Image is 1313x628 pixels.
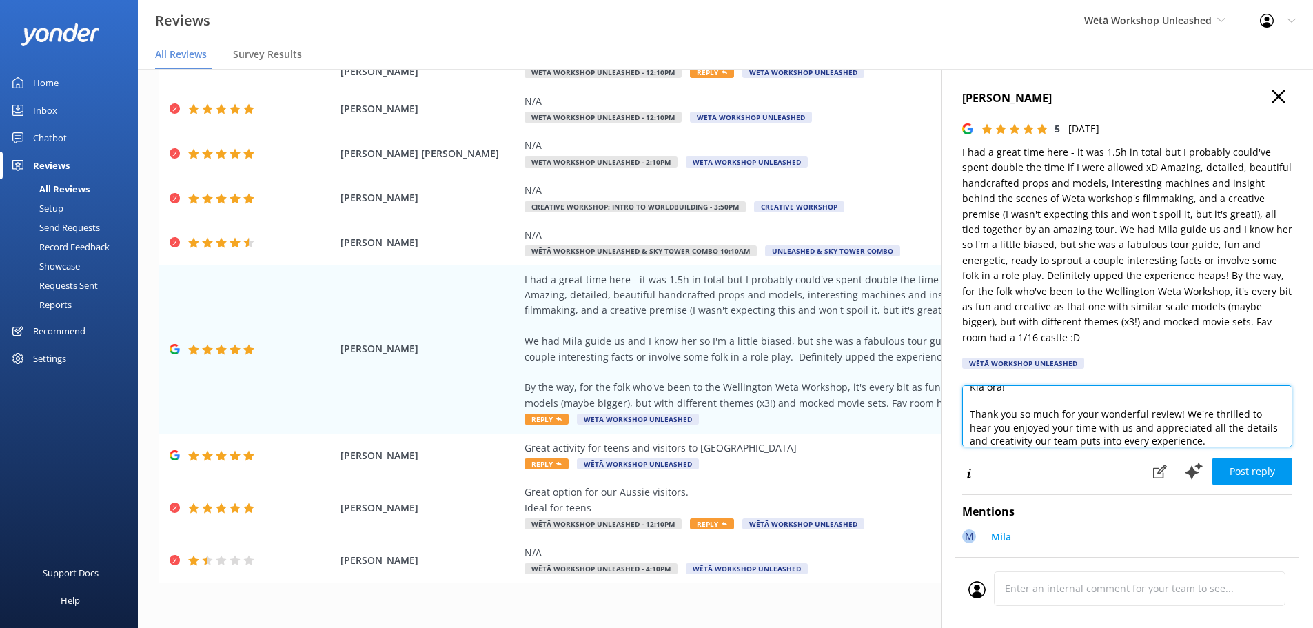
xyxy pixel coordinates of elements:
span: [PERSON_NAME] [340,190,518,205]
span: [PERSON_NAME] [340,500,518,516]
a: Mila [984,529,1011,548]
span: Creative Workshop [754,201,844,212]
span: Wētā Workshop Unleashed - 12:10pm [525,518,682,529]
textarea: Kia ora! Thank you so much for your wonderful review! We're thrilled to hear you enjoyed your tim... [962,385,1292,447]
span: Wētā Workshop Unleashed [577,458,699,469]
span: 5 [1055,122,1060,135]
span: Survey Results [233,48,302,61]
div: M [962,529,976,543]
div: Great option for our Aussie visitors. Ideal for teens [525,485,1152,516]
span: Wētā Workshop Unleashed - 12:10pm [525,67,682,78]
span: Unleashed & Sky Tower Combo [765,245,900,256]
a: Reports [8,295,138,314]
span: Wētā Workshop Unleashed [690,112,812,123]
span: Wētā Workshop Unleashed - 12:10pm [525,112,682,123]
a: Showcase [8,256,138,276]
span: [PERSON_NAME] [340,101,518,117]
span: [PERSON_NAME] [PERSON_NAME] [340,146,518,161]
p: Mila [991,529,1011,545]
span: Wētā Workshop Unleashed - 2:10pm [525,156,678,168]
span: Reply [690,67,734,78]
div: Showcase [8,256,80,276]
a: Send Requests [8,218,138,237]
div: Chatbot [33,124,67,152]
div: Record Feedback [8,237,110,256]
div: Reports [8,295,72,314]
span: Reply [690,518,734,529]
span: [PERSON_NAME] [340,341,518,356]
a: All Reviews [8,179,138,199]
p: [DATE] [1068,121,1099,136]
a: Record Feedback [8,237,138,256]
div: Great activity for teens and visitors to [GEOGRAPHIC_DATA] [525,440,1152,456]
span: Wētā Workshop Unleashed [686,563,808,574]
img: user_profile.svg [968,581,986,598]
span: Creative Workshop: Intro to Worldbuilding - 3:50pm [525,201,746,212]
div: All Reviews [8,179,90,199]
div: Home [33,69,59,97]
button: Close [1272,90,1285,105]
span: Wētā Workshop Unleashed [742,67,864,78]
h4: Mentions [962,503,1292,521]
span: Wētā Workshop Unleashed [577,414,699,425]
span: [PERSON_NAME] [340,553,518,568]
button: Post reply [1212,458,1292,485]
div: Recommend [33,317,85,345]
p: I had a great time here - it was 1.5h in total but I probably could've spent double the time if I... [962,145,1292,345]
div: N/A [525,94,1152,109]
div: Reviews [33,152,70,179]
div: N/A [525,227,1152,243]
div: N/A [525,545,1152,560]
a: Setup [8,199,138,218]
span: [PERSON_NAME] [340,235,518,250]
div: I had a great time here - it was 1.5h in total but I probably could've spent double the time if I... [525,272,1152,412]
div: Help [61,587,80,614]
a: Requests Sent [8,276,138,295]
div: Requests Sent [8,276,98,295]
span: Wētā Workshop Unleashed [686,156,808,168]
h3: Reviews [155,10,210,32]
div: N/A [525,138,1152,153]
span: Wētā Workshop Unleashed & Sky Tower COMBO 10:10am [525,245,757,256]
span: Wētā Workshop Unleashed - 4:10pm [525,563,678,574]
span: Reply [525,458,569,469]
div: Setup [8,199,63,218]
span: [PERSON_NAME] [340,448,518,463]
img: yonder-white-logo.png [21,23,100,46]
div: Wētā Workshop Unleashed [962,358,1084,369]
div: Support Docs [43,559,99,587]
div: Settings [33,345,66,372]
span: Wētā Workshop Unleashed [1084,14,1212,27]
span: All Reviews [155,48,207,61]
span: Reply [525,414,569,425]
span: Wētā Workshop Unleashed [742,518,864,529]
div: Send Requests [8,218,100,237]
h4: [PERSON_NAME] [962,90,1292,108]
div: Inbox [33,97,57,124]
div: N/A [525,183,1152,198]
